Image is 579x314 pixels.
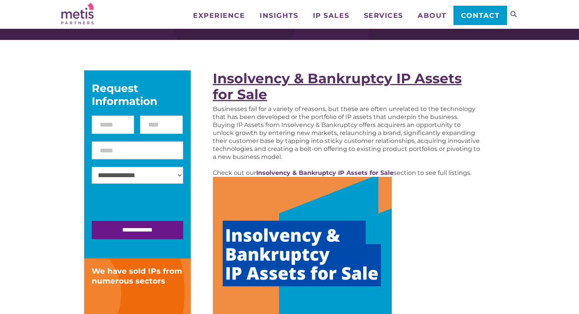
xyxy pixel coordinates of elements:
span: IP Sales [313,12,349,19]
a: Insolvency & Bankruptcy IP Assets for Sale [213,70,462,103]
div: We have sold IPs from numerous sectors [92,266,183,286]
iframe: reCAPTCHA [92,191,207,221]
a: Insolvency & Bankruptcy IP Assets for Sale [256,169,394,176]
span: Insights [260,12,298,19]
span: Experience [193,12,245,19]
p: Businesses fail for a variety of reasons, but these are often unrelated to the technology that ha... [213,105,480,161]
span: About [418,12,447,19]
p: Check out our section to see full listings. [213,169,480,177]
img: Metis Partners [61,3,94,24]
span: Services [364,12,403,19]
div: Request Information [92,82,183,108]
a: Contact [453,6,506,25]
span: Contact [461,12,499,19]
